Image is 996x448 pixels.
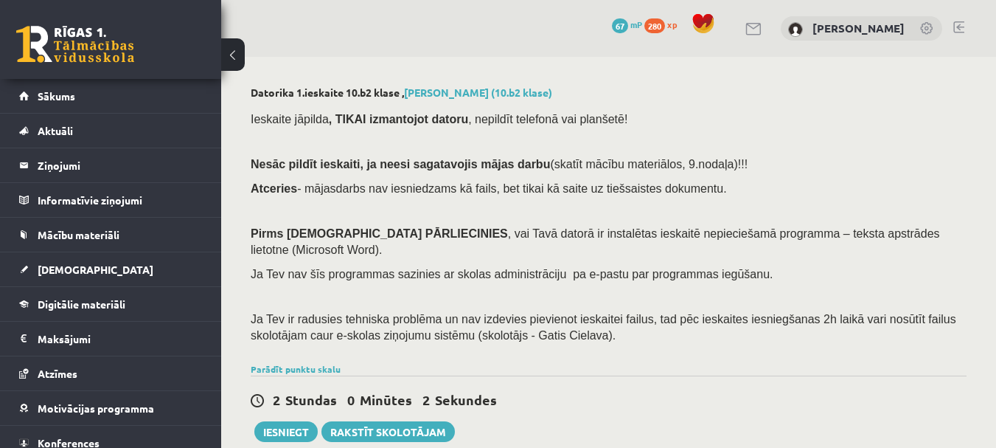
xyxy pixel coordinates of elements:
[285,391,337,408] span: Stundas
[38,297,125,311] span: Digitālie materiāli
[788,22,803,37] img: Jekaterīna Luzina
[38,124,73,137] span: Aktuāli
[38,183,203,217] legend: Informatīvie ziņojumi
[38,148,203,182] legend: Ziņojumi
[38,89,75,103] span: Sākums
[38,228,119,241] span: Mācību materiāli
[644,18,684,30] a: 280 xp
[251,227,940,256] span: , vai Tavā datorā ir instalētas ieskaitē nepieciešamā programma – teksta apstrādes lietotne (Micr...
[347,391,355,408] span: 0
[19,218,203,252] a: Mācību materiāli
[16,26,134,63] a: Rīgas 1. Tālmācības vidusskola
[19,322,203,356] a: Maksājumi
[38,263,153,276] span: [DEMOGRAPHIC_DATA]
[251,158,550,170] span: Nesāc pildīt ieskaiti, ja neesi sagatavojis mājas darbu
[251,182,727,195] span: - mājasdarbs nav iesniedzams kā fails, bet tikai kā saite uz tiešsaistes dokumentu.
[630,18,642,30] span: mP
[273,391,280,408] span: 2
[404,86,552,99] a: [PERSON_NAME] (10.b2 klase)
[38,402,154,415] span: Motivācijas programma
[435,391,497,408] span: Sekundes
[251,86,967,99] h2: Datorika 1.ieskaite 10.b2 klase ,
[251,268,773,280] span: Ja Tev nav šīs programmas sazinies ar skolas administrāciju pa e-pastu par programmas iegūšanu.
[251,182,297,195] b: Atceries
[254,421,318,442] button: Iesniegt
[812,21,905,35] a: [PERSON_NAME]
[251,363,341,375] a: Parādīt punktu skalu
[19,183,203,217] a: Informatīvie ziņojumi
[38,322,203,356] legend: Maksājumi
[644,18,665,33] span: 280
[251,227,508,240] span: Pirms [DEMOGRAPHIC_DATA] PĀRLIECINIES
[19,148,203,182] a: Ziņojumi
[19,79,203,113] a: Sākums
[251,113,627,125] span: Ieskaite jāpilda , nepildīt telefonā vai planšetē!
[38,367,77,380] span: Atzīmes
[251,313,956,342] span: Ja Tev ir radusies tehniska problēma un nav izdevies pievienot ieskaitei failus, tad pēc ieskaite...
[19,391,203,425] a: Motivācijas programma
[19,356,203,390] a: Atzīmes
[667,18,677,30] span: xp
[360,391,412,408] span: Minūtes
[550,158,748,170] span: (skatīt mācību materiālos, 9.nodaļa)!!!
[422,391,430,408] span: 2
[612,18,628,33] span: 67
[19,114,203,148] a: Aktuāli
[19,252,203,286] a: [DEMOGRAPHIC_DATA]
[612,18,642,30] a: 67 mP
[321,421,455,442] a: Rakstīt skolotājam
[19,287,203,321] a: Digitālie materiāli
[329,113,468,125] b: , TIKAI izmantojot datoru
